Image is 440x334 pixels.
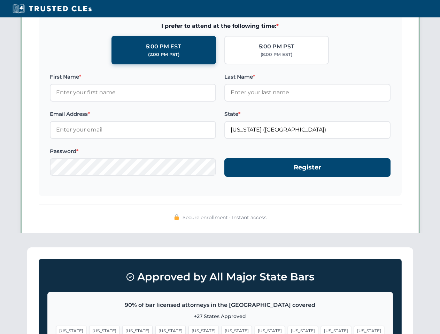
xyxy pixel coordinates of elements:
[50,84,216,101] input: Enter your first name
[47,268,393,286] h3: Approved by All Major State Bars
[56,301,384,310] p: 90% of bar licensed attorneys in the [GEOGRAPHIC_DATA] covered
[50,147,216,156] label: Password
[183,214,267,221] span: Secure enrollment • Instant access
[50,73,216,81] label: First Name
[146,42,181,51] div: 5:00 PM EST
[174,214,179,220] img: 🔒
[224,84,391,101] input: Enter your last name
[50,22,391,31] span: I prefer to attend at the following time:
[148,51,179,58] div: (2:00 PM PST)
[224,73,391,81] label: Last Name
[259,42,294,51] div: 5:00 PM PST
[50,121,216,138] input: Enter your email
[261,51,292,58] div: (8:00 PM EST)
[56,312,384,320] p: +27 States Approved
[224,110,391,118] label: State
[50,110,216,118] label: Email Address
[224,121,391,138] input: Florida (FL)
[10,3,94,14] img: Trusted CLEs
[224,158,391,177] button: Register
